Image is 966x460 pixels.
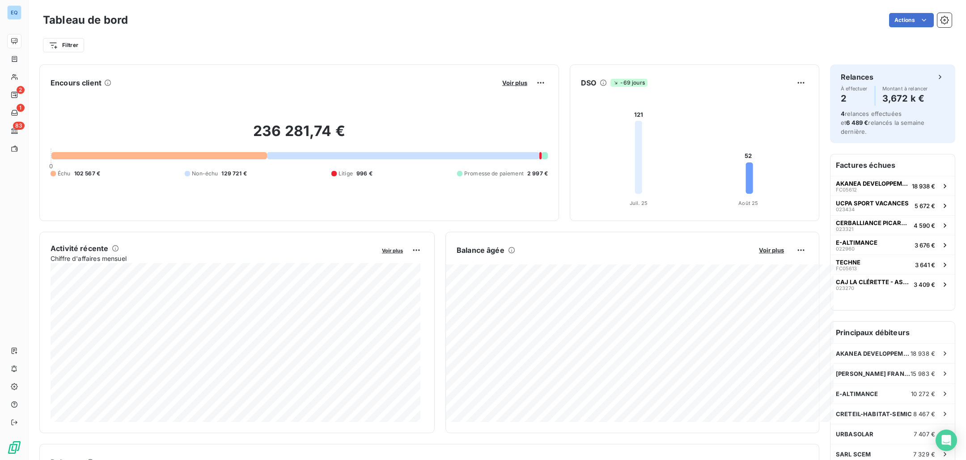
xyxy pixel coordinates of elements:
[17,86,25,94] span: 2
[912,183,935,190] span: 18 938 €
[527,170,548,178] span: 2 997 €
[830,154,955,176] h6: Factures échues
[836,246,855,251] span: 022960
[914,430,935,438] span: 7 407 €
[51,254,376,263] span: Chiffre d'affaires mensuel
[830,176,955,196] button: AKANEA DEVELOPPEMENTFC0561218 938 €
[7,124,21,138] a: 83
[7,106,21,120] a: 1
[610,79,647,87] span: -69 jours
[882,91,928,106] h4: 3,672 k €
[841,110,924,135] span: relances effectuées et relancés la semaine dernière.
[51,122,548,149] h2: 236 281,74 €
[836,259,860,266] span: TECHNE
[936,430,957,451] div: Open Intercom Messenger
[836,226,853,232] span: 023321
[836,207,855,212] span: 023434
[339,170,353,178] span: Litige
[500,79,530,87] button: Voir plus
[915,242,935,249] span: 3 676 €
[830,235,955,255] button: E-ALTIMANCE0229603 676 €
[43,38,84,52] button: Filtrer
[914,281,935,288] span: 3 409 €
[830,255,955,274] button: TECHNEFC056133 641 €
[911,350,935,357] span: 18 938 €
[13,122,25,130] span: 83
[836,410,912,417] span: CRETEIL-HABITAT-SEMIC
[756,246,787,254] button: Voir plus
[192,170,218,178] span: Non-échu
[841,72,873,82] h6: Relances
[7,5,21,20] div: EQ
[17,104,25,112] span: 1
[911,390,935,397] span: 10 272 €
[49,162,53,170] span: 0
[581,77,596,88] h6: DSO
[51,77,102,88] h6: Encours client
[7,88,21,102] a: 2
[836,390,878,397] span: E-ALTIMANCE
[836,187,857,192] span: FC05612
[759,247,784,254] span: Voir plus
[836,239,877,246] span: E-ALTIMANCE
[58,170,71,178] span: Échu
[464,170,524,178] span: Promesse de paiement
[913,451,935,458] span: 7 329 €
[836,266,857,271] span: FC05613
[356,170,373,178] span: 996 €
[889,13,934,27] button: Actions
[457,245,504,256] h6: Balance âgée
[836,278,910,285] span: CAJ LA CLÉRETTE - ASSOCIATION PAPILLONS
[846,119,868,126] span: 6 489 €
[836,219,910,226] span: CERBALLIANCE PICARDIE
[502,79,527,86] span: Voir plus
[913,410,935,417] span: 8 467 €
[915,261,935,268] span: 3 641 €
[836,180,908,187] span: AKANEA DEVELOPPEMENT
[74,170,100,178] span: 102 567 €
[738,200,758,206] tspan: Août 25
[911,370,935,377] span: 15 983 €
[830,196,955,215] button: UCPA SPORT VACANCES0234345 672 €
[882,86,928,91] span: Montant à relancer
[841,91,868,106] h4: 2
[836,451,871,458] span: SARL SCEM
[830,215,955,235] button: CERBALLIANCE PICARDIE0233214 590 €
[379,246,406,254] button: Voir plus
[830,322,955,343] h6: Principaux débiteurs
[830,274,955,294] button: CAJ LA CLÉRETTE - ASSOCIATION PAPILLONS0232703 409 €
[630,200,648,206] tspan: Juil. 25
[841,110,845,117] span: 4
[43,12,128,28] h3: Tableau de bord
[836,350,911,357] span: AKANEA DEVELOPPEMENT
[51,243,108,254] h6: Activité récente
[836,200,909,207] span: UCPA SPORT VACANCES
[836,285,854,291] span: 023270
[382,247,403,254] span: Voir plus
[7,440,21,455] img: Logo LeanPay
[915,202,935,209] span: 5 672 €
[221,170,246,178] span: 129 721 €
[914,222,935,229] span: 4 590 €
[836,370,911,377] span: [PERSON_NAME] FRANCE SAFETY ASSESSMENT
[836,430,873,438] span: URBASOLAR
[841,86,868,91] span: À effectuer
